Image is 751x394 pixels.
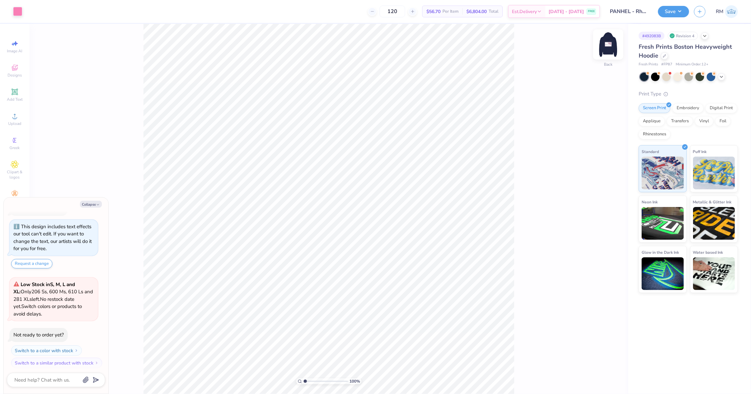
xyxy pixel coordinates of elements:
[3,169,26,180] span: Clipart & logos
[693,198,732,205] span: Metallic & Glitter Ink
[512,8,537,15] span: Est. Delivery
[642,198,658,205] span: Neon Ink
[639,32,665,40] div: # 492083B
[716,5,738,18] a: RM
[13,281,75,295] strong: Low Stock in S, M, L and XL :
[7,48,23,54] span: Image AI
[642,207,684,240] img: Neon Ink
[693,157,735,189] img: Puff Ink
[642,249,679,256] span: Glow in the Dark Ink
[95,361,99,365] img: Switch to a similar product with stock
[74,349,78,352] img: Switch to a color with stock
[639,90,738,98] div: Print Type
[11,358,102,368] button: Switch to a similar product with stock
[426,8,441,15] span: $56.70
[588,9,595,14] span: FREE
[639,62,658,67] span: Fresh Prints
[11,259,52,268] button: Request a change
[11,345,82,356] button: Switch to a color with stock
[667,116,693,126] div: Transfers
[13,281,93,317] span: Only 206 Ss, 600 Ms, 610 Ls and 281 XLs left. Switch colors or products to avoid delays.
[639,129,670,139] div: Rhinestones
[668,32,698,40] div: Revision 4
[693,148,707,155] span: Puff Ink
[639,116,665,126] div: Applique
[549,8,584,15] span: [DATE] - [DATE]
[80,201,102,208] button: Collapse
[8,121,21,126] span: Upload
[489,8,498,15] span: Total
[661,62,672,67] span: # FP87
[642,257,684,290] img: Glow in the Dark Ink
[693,207,735,240] img: Metallic & Glitter Ink
[442,8,459,15] span: Per Item
[13,332,64,338] div: Not ready to order yet?
[8,73,22,78] span: Designs
[639,103,670,113] div: Screen Print
[13,296,74,310] span: No restock date yet.
[466,8,487,15] span: $6,804.00
[715,116,731,126] div: Foil
[676,62,708,67] span: Minimum Order: 12 +
[639,43,732,60] span: Fresh Prints Boston Heavyweight Hoodie
[725,5,738,18] img: Revati Mahurkar
[693,249,723,256] span: Water based Ink
[380,6,405,17] input: – –
[705,103,737,113] div: Digital Print
[658,6,689,17] button: Save
[604,62,612,68] div: Back
[7,97,23,102] span: Add Text
[595,31,621,58] img: Back
[672,103,704,113] div: Embroidery
[695,116,713,126] div: Vinyl
[10,145,20,150] span: Greek
[642,148,659,155] span: Standard
[13,223,92,252] div: This design includes text effects our tool can't edit. If you want to change the text, our artist...
[605,5,653,18] input: Untitled Design
[716,8,723,15] span: RM
[693,257,735,290] img: Water based Ink
[349,378,360,384] span: 100 %
[642,157,684,189] img: Standard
